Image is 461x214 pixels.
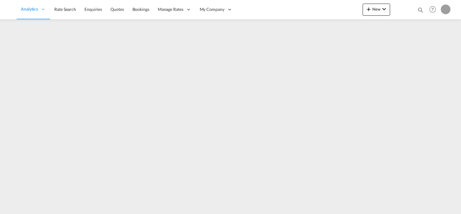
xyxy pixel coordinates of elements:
span: New [365,7,388,11]
span: Rate Search [54,7,76,12]
md-icon: icon-magnify [417,7,424,13]
span: Manage Rates [158,6,183,12]
md-icon: icon-plus 400-fg [365,5,372,13]
span: My Company [200,6,224,12]
span: Help [428,4,438,15]
span: Bookings [132,7,149,12]
md-icon: icon-chevron-down [380,5,388,13]
button: icon-plus 400-fgNewicon-chevron-down [363,4,390,16]
div: Help [428,4,441,15]
span: Quotes [110,7,124,12]
span: Analytics [21,6,38,12]
span: Enquiries [84,7,102,12]
div: icon-magnify [417,7,424,16]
